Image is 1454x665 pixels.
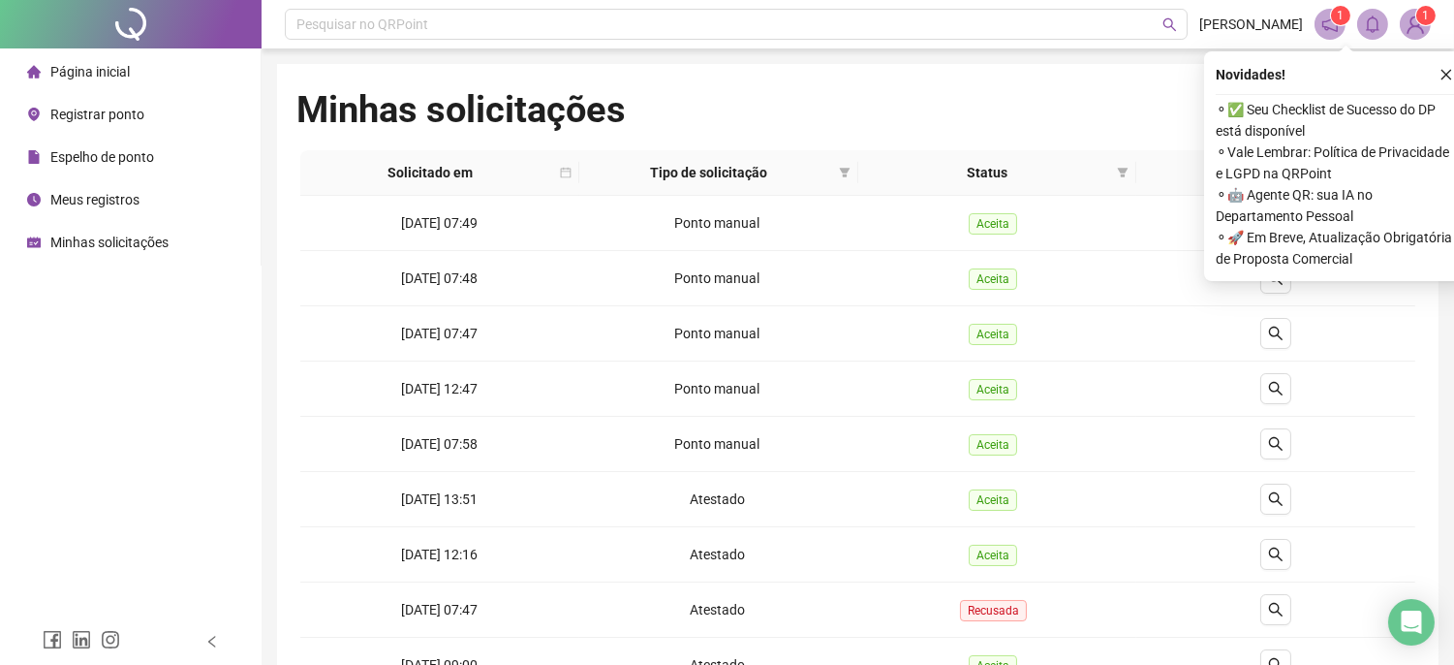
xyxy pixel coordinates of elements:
[1117,167,1129,178] span: filter
[1268,491,1284,507] span: search
[969,324,1017,345] span: Aceita
[839,167,851,178] span: filter
[401,326,478,341] span: [DATE] 07:47
[674,215,759,231] span: Ponto manual
[560,167,572,178] span: calendar
[50,107,144,122] span: Registrar ponto
[72,630,91,649] span: linkedin
[674,436,759,452] span: Ponto manual
[1268,381,1284,396] span: search
[1268,436,1284,452] span: search
[969,269,1017,290] span: Aceita
[969,379,1017,400] span: Aceita
[1423,9,1430,22] span: 1
[401,602,478,617] span: [DATE] 07:47
[1321,16,1339,33] span: notification
[587,162,831,183] span: Tipo de solicitação
[27,236,41,249] span: schedule
[1364,16,1381,33] span: bell
[50,149,154,165] span: Espelho de ponto
[401,381,478,396] span: [DATE] 12:47
[308,162,552,183] span: Solicitado em
[674,326,759,341] span: Ponto manual
[43,630,62,649] span: facebook
[1416,6,1436,25] sup: Atualize o seu contato no menu Meus Dados
[27,150,41,164] span: file
[674,270,759,286] span: Ponto manual
[401,491,478,507] span: [DATE] 13:51
[27,65,41,79] span: home
[690,547,745,562] span: Atestado
[1268,326,1284,341] span: search
[969,545,1017,566] span: Aceita
[401,547,478,562] span: [DATE] 12:16
[50,192,139,207] span: Meus registros
[1401,10,1430,39] img: 83971
[1268,602,1284,617] span: search
[690,491,745,507] span: Atestado
[27,193,41,206] span: clock-circle
[969,213,1017,235] span: Aceita
[1136,150,1415,196] th: Detalhes
[101,630,120,649] span: instagram
[674,381,759,396] span: Ponto manual
[1388,599,1435,646] div: Open Intercom Messenger
[690,602,745,617] span: Atestado
[296,87,626,132] h1: Minhas solicitações
[401,436,478,452] span: [DATE] 07:58
[1338,9,1345,22] span: 1
[1268,547,1284,562] span: search
[401,270,478,286] span: [DATE] 07:48
[556,158,575,187] span: calendar
[50,235,169,250] span: Minhas solicitações
[205,635,219,649] span: left
[1331,6,1350,25] sup: 1
[1113,158,1132,187] span: filter
[835,158,854,187] span: filter
[1439,68,1453,81] span: close
[866,162,1110,183] span: Status
[27,108,41,121] span: environment
[960,600,1027,621] span: Recusada
[401,215,478,231] span: [DATE] 07:49
[50,64,130,79] span: Página inicial
[969,434,1017,456] span: Aceita
[969,490,1017,511] span: Aceita
[1216,64,1285,85] span: Novidades !
[1162,17,1177,32] span: search
[1199,14,1303,35] span: [PERSON_NAME]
